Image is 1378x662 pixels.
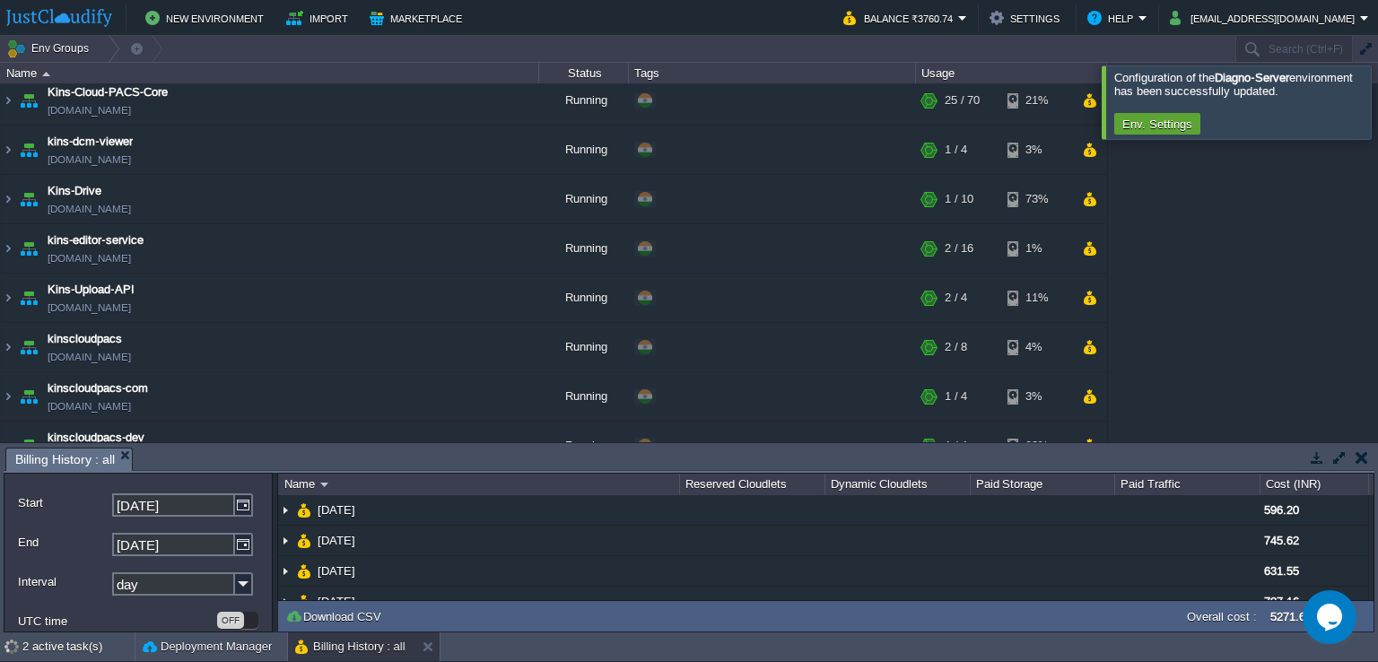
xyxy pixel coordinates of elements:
button: Settings [990,7,1065,29]
div: Running [539,427,629,475]
img: AMDAwAAAACH5BAEAAAAALAAAAAABAAEAAAICRAEAOw== [297,495,311,525]
img: AMDAwAAAACH5BAEAAAAALAAAAAABAAEAAAICRAEAOw== [16,180,41,229]
a: [DOMAIN_NAME] [48,255,131,273]
label: End [18,533,110,552]
button: Env Groups [6,36,95,61]
div: Running [539,82,629,130]
div: Running [539,378,629,426]
label: Interval [18,572,110,591]
div: Tags [630,63,915,83]
img: AMDAwAAAACH5BAEAAAAALAAAAAABAAEAAAICRAEAOw== [16,279,41,327]
div: 2 / 4 [945,279,967,327]
a: kinscloudpacs [48,335,122,353]
img: AMDAwAAAACH5BAEAAAAALAAAAAABAAEAAAICRAEAOw== [16,82,41,130]
div: Cost (INR) [1261,474,1368,495]
div: 2 / 8 [945,328,967,377]
div: Running [539,131,629,179]
div: Reserved Cloudlets [681,474,824,495]
img: AMDAwAAAACH5BAEAAAAALAAAAAABAAEAAAICRAEAOw== [320,483,328,487]
img: AMDAwAAAACH5BAEAAAAALAAAAAABAAEAAAICRAEAOw== [16,131,41,179]
label: Start [18,493,110,512]
img: AMDAwAAAACH5BAEAAAAALAAAAAABAAEAAAICRAEAOw== [16,427,41,475]
a: [DATE] [316,594,358,609]
div: Running [539,279,629,327]
button: Deployment Manager [143,638,272,656]
img: AMDAwAAAACH5BAEAAAAALAAAAAABAAEAAAICRAEAOw== [1,131,15,179]
div: 1 / 4 [945,131,967,179]
div: 1 / 4 [945,378,967,426]
button: Download CSV [285,608,387,624]
span: [DOMAIN_NAME] [48,107,131,125]
div: 73% [1007,180,1066,229]
span: 787.16 [1264,595,1299,608]
div: 28% [1007,427,1066,475]
div: 11% [1007,279,1066,327]
a: kins-dcm-viewer [48,138,133,156]
img: AMDAwAAAACH5BAEAAAAALAAAAAABAAEAAAICRAEAOw== [278,587,292,616]
img: AMDAwAAAACH5BAEAAAAALAAAAAABAAEAAAICRAEAOw== [1,230,15,278]
img: AMDAwAAAACH5BAEAAAAALAAAAAABAAEAAAICRAEAOw== [278,495,292,525]
a: [DOMAIN_NAME] [48,156,131,174]
button: Env. Settings [1117,116,1198,132]
div: 3% [1007,131,1066,179]
img: AMDAwAAAACH5BAEAAAAALAAAAAABAAEAAAICRAEAOw== [278,526,292,555]
div: 1% [1007,230,1066,278]
button: Balance ₹3760.74 [843,7,958,29]
a: Kins-Drive [48,187,101,205]
img: AMDAwAAAACH5BAEAAAAALAAAAAABAAEAAAICRAEAOw== [42,72,50,76]
a: [DATE] [316,533,358,548]
div: Paid Traffic [1116,474,1260,495]
button: Marketplace [370,7,467,29]
div: Running [539,328,629,377]
div: Running [539,180,629,229]
div: 25 / 70 [945,82,980,130]
span: 631.55 [1264,564,1299,578]
button: New Environment [145,7,269,29]
div: 2 active task(s) [22,632,135,661]
button: Import [286,7,353,29]
img: AMDAwAAAACH5BAEAAAAALAAAAAABAAEAAAICRAEAOw== [297,526,311,555]
div: Dynamic Cloudlets [826,474,970,495]
span: [DOMAIN_NAME] [48,205,131,223]
a: [DATE] [316,502,358,518]
img: AMDAwAAAACH5BAEAAAAALAAAAAABAAEAAAICRAEAOw== [1,180,15,229]
img: AMDAwAAAACH5BAEAAAAALAAAAAABAAEAAAICRAEAOw== [297,556,311,586]
div: 21% [1007,82,1066,130]
button: Billing History : all [295,638,406,656]
div: Running [539,230,629,278]
iframe: chat widget [1303,590,1360,644]
img: AMDAwAAAACH5BAEAAAAALAAAAAABAAEAAAICRAEAOw== [278,556,292,586]
a: [DOMAIN_NAME] [48,304,131,322]
div: Paid Storage [972,474,1115,495]
div: Name [2,63,538,83]
a: [DOMAIN_NAME] [48,353,131,371]
div: 1 / 10 [945,180,973,229]
a: kinscloudpacs-dev [48,434,144,452]
img: AMDAwAAAACH5BAEAAAAALAAAAAABAAEAAAICRAEAOw== [16,230,41,278]
button: Help [1087,7,1138,29]
div: OFF [217,612,244,629]
label: 5271.64 [1270,610,1312,623]
img: JustCloudify [6,9,112,27]
img: AMDAwAAAACH5BAEAAAAALAAAAAABAAEAAAICRAEAOw== [297,587,311,616]
div: Usage [917,63,1106,83]
label: Overall cost : [1187,610,1257,623]
img: AMDAwAAAACH5BAEAAAAALAAAAAABAAEAAAICRAEAOw== [1,427,15,475]
div: 1 / 4 [945,427,967,475]
a: Kins-Upload-API [48,286,135,304]
img: AMDAwAAAACH5BAEAAAAALAAAAAABAAEAAAICRAEAOw== [1,279,15,327]
img: AMDAwAAAACH5BAEAAAAALAAAAAABAAEAAAICRAEAOw== [16,328,41,377]
a: kins-editor-service [48,237,144,255]
a: Kins-Cloud-PACS-Core [48,89,168,107]
span: 596.20 [1264,503,1299,517]
a: [DATE] [316,563,358,579]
